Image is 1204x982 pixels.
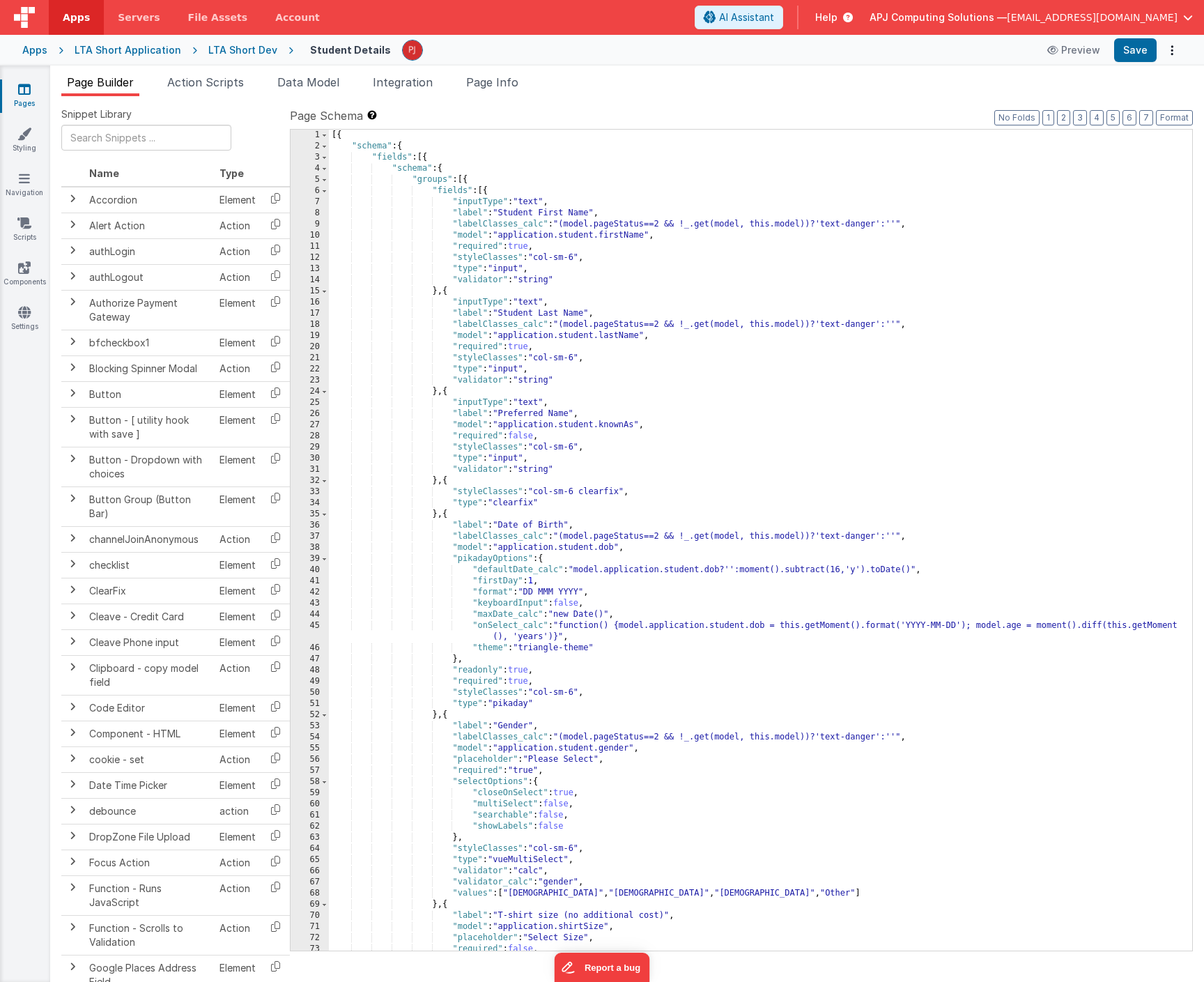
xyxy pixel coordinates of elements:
[84,695,214,721] td: Code Editor
[84,850,214,875] td: Focus Action
[291,241,329,252] div: 11
[1007,10,1178,24] span: [EMAIL_ADDRESS][DOMAIN_NAME]
[466,75,518,89] span: Page Info
[291,319,329,330] div: 18
[84,526,214,552] td: channelJoinAnonymous
[84,798,214,824] td: debounce
[291,386,329,397] div: 24
[291,353,329,364] div: 21
[291,643,329,654] div: 46
[84,264,214,290] td: authLogout
[291,866,329,877] div: 66
[75,43,181,57] div: LTA Short Application
[84,629,214,655] td: Cleave Phone input
[84,824,214,850] td: DropZone File Upload
[291,587,329,598] div: 42
[291,944,329,955] div: 73
[84,772,214,798] td: Date Time Picker
[291,765,329,776] div: 57
[1073,110,1087,125] button: 3
[214,187,261,213] td: Element
[1114,38,1157,62] button: Save
[291,698,329,709] div: 51
[1156,110,1193,125] button: Format
[291,832,329,843] div: 63
[291,542,329,553] div: 38
[84,746,214,772] td: cookie - set
[291,509,329,520] div: 35
[84,213,214,238] td: Alert Action
[291,799,329,810] div: 60
[214,746,261,772] td: Action
[291,297,329,308] div: 16
[84,290,214,330] td: Authorize Payment Gateway
[219,167,244,179] span: Type
[291,531,329,542] div: 37
[291,475,329,486] div: 32
[291,553,329,565] div: 39
[291,185,329,197] div: 6
[291,453,329,464] div: 30
[291,665,329,676] div: 48
[214,655,261,695] td: Action
[291,364,329,375] div: 22
[84,875,214,915] td: Function - Runs JavaScript
[84,330,214,355] td: bfcheckbox1
[291,565,329,576] div: 40
[84,915,214,955] td: Function - Scrolls to Validation
[84,721,214,746] td: Component - HTML
[214,824,261,850] td: Element
[84,447,214,486] td: Button - Dropdown with choices
[291,252,329,263] div: 12
[167,75,244,89] span: Action Scripts
[291,576,329,587] div: 41
[291,330,329,342] div: 19
[214,447,261,486] td: Element
[84,187,214,213] td: Accordion
[291,821,329,832] div: 62
[291,308,329,319] div: 17
[291,442,329,453] div: 29
[214,629,261,655] td: Element
[291,263,329,275] div: 13
[291,910,329,921] div: 70
[291,163,329,174] div: 4
[214,798,261,824] td: action
[214,552,261,578] td: Element
[214,381,261,407] td: Element
[1057,110,1070,125] button: 2
[214,486,261,526] td: Element
[1122,110,1136,125] button: 6
[118,10,160,24] span: Servers
[719,10,774,24] span: AI Assistant
[994,110,1040,125] button: No Folds
[214,526,261,552] td: Action
[22,43,47,57] div: Apps
[291,776,329,788] div: 58
[84,355,214,381] td: Blocking Spinner Modal
[291,598,329,609] div: 43
[291,899,329,910] div: 69
[84,655,214,695] td: Clipboard - copy model field
[291,286,329,297] div: 15
[214,578,261,604] td: Element
[291,197,329,208] div: 7
[291,933,329,944] div: 72
[84,578,214,604] td: ClearFix
[291,397,329,408] div: 25
[61,107,132,121] span: Snippet Library
[291,732,329,743] div: 54
[555,953,650,982] iframe: Marker.io feedback button
[291,620,329,643] div: 45
[291,721,329,732] div: 53
[291,152,329,163] div: 3
[291,141,329,152] div: 2
[214,772,261,798] td: Element
[84,552,214,578] td: checklist
[373,75,433,89] span: Integration
[277,75,339,89] span: Data Model
[1039,39,1109,61] button: Preview
[291,888,329,899] div: 68
[214,604,261,629] td: Element
[61,125,231,151] input: Search Snippets ...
